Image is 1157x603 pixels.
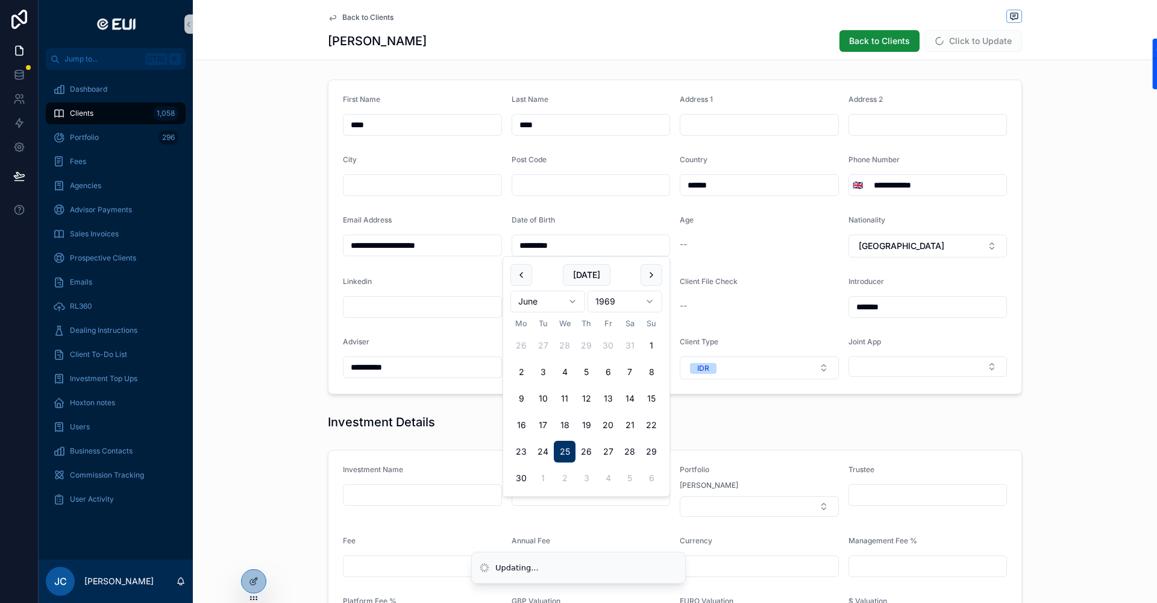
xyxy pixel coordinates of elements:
button: Thursday, 12 June 1969 [575,388,597,409]
span: Sales Invoices [70,229,119,239]
span: Phone Number [848,155,900,164]
span: Hoxton notes [70,398,115,408]
button: Saturday, 14 June 1969 [619,388,641,409]
span: Ctrl [146,53,168,65]
span: Client File Check [680,277,738,286]
button: Friday, 6 June 1969 [597,361,619,383]
span: Back to Clients [342,13,394,22]
span: Address 2 [848,95,883,104]
button: Wednesday, 2 July 1969 [554,467,575,489]
span: RL360 [70,301,92,311]
button: Wednesday, 4 June 1969 [554,361,575,383]
button: Sunday, 22 June 1969 [641,414,662,436]
span: Users [70,422,90,432]
button: Back to Clients [839,30,920,52]
a: Agencies [46,175,186,197]
p: [PERSON_NAME] [84,575,154,587]
span: Emails [70,277,92,287]
span: Introducer [848,277,884,286]
span: Client To-Do List [70,350,127,359]
button: Select Button [848,356,1008,377]
button: Wednesday, 28 May 1969 [554,335,575,356]
span: Nationality [848,215,885,224]
img: App logo [92,14,139,34]
button: Sunday, 6 July 1969 [641,467,662,489]
span: First Name [343,95,380,104]
span: Business Contacts [70,446,133,456]
span: Address 1 [680,95,713,104]
span: Back to Clients [849,35,910,47]
span: Currency [680,536,712,545]
span: [PERSON_NAME] [680,481,738,490]
button: Monday, 30 June 1969 [510,467,532,489]
button: Tuesday, 27 May 1969 [532,335,554,356]
button: Select Button [680,496,839,517]
button: Sunday, 8 June 1969 [641,361,662,383]
span: -- [680,300,687,312]
button: Tuesday, 24 June 1969 [532,441,554,463]
button: Monday, 26 May 1969 [510,335,532,356]
button: Tuesday, 3 June 1969 [532,361,554,383]
button: Tuesday, 10 June 1969 [532,388,554,409]
a: User Activity [46,488,186,510]
button: Saturday, 7 June 1969 [619,361,641,383]
span: Email Address [343,215,392,224]
a: Dealing Instructions [46,320,186,341]
a: Business Contacts [46,440,186,462]
a: Investment Top Ups [46,368,186,390]
a: Portfolio296 [46,127,186,148]
th: Wednesday [554,317,575,330]
button: Sunday, 1 June 1969 [641,335,662,356]
span: Commission Tracking [70,470,144,480]
span: Investment Top Ups [70,374,137,384]
span: Portfolio [680,465,709,474]
button: Thursday, 29 May 1969 [575,335,597,356]
button: Saturday, 5 July 1969 [619,467,641,489]
span: Linkedin [343,277,372,286]
button: Sunday, 15 June 1969 [641,388,662,409]
a: Emails [46,271,186,293]
button: Thursday, 26 June 1969 [575,441,597,463]
button: Select Button [849,174,867,196]
button: Thursday, 3 July 1969 [575,467,597,489]
button: Monday, 23 June 1969 [510,441,532,463]
a: Advisor Payments [46,199,186,221]
span: JC [54,574,67,589]
th: Sunday [641,317,662,330]
div: Updating... [495,562,539,574]
span: Country [680,155,707,164]
span: Date of Birth [512,215,555,224]
th: Monday [510,317,532,330]
button: Saturday, 31 May 1969 [619,335,641,356]
button: Monday, 2 June 1969 [510,361,532,383]
span: Age [680,215,694,224]
th: Tuesday [532,317,554,330]
span: Advisor Payments [70,205,132,215]
span: Portfolio [70,133,99,142]
span: City [343,155,357,164]
span: Investment Name [343,465,403,474]
button: Wednesday, 25 June 1969, selected [554,441,575,463]
button: Tuesday, 1 July 1969 [532,467,554,489]
span: Fees [70,157,86,166]
button: Saturday, 28 June 1969 [619,441,641,463]
span: Adviser [343,337,369,346]
h1: [PERSON_NAME] [328,33,427,49]
button: Friday, 27 June 1969 [597,441,619,463]
button: Thursday, 19 June 1969 [575,414,597,436]
a: Hoxton notes [46,392,186,414]
a: Clients1,058 [46,103,186,124]
span: Agencies [70,181,101,191]
button: Wednesday, 18 June 1969 [554,414,575,436]
button: Saturday, 21 June 1969 [619,414,641,436]
span: 🇬🇧 [853,179,863,191]
span: Annual Fee [512,536,550,545]
button: Friday, 4 July 1969 [597,467,619,489]
a: Fees [46,151,186,172]
button: Monday, 9 June 1969 [510,388,532,409]
span: Management Fee % [848,536,917,545]
button: Jump to...CtrlK [46,48,186,70]
span: Fee [343,536,356,545]
a: Client To-Do List [46,344,186,365]
h1: Investment Details [328,414,435,431]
